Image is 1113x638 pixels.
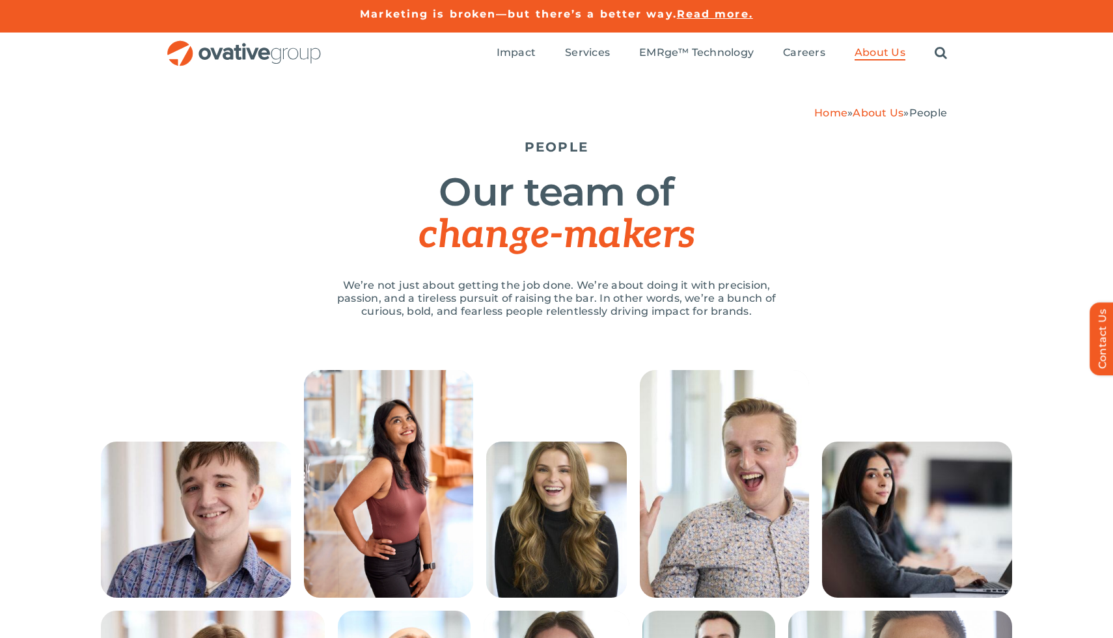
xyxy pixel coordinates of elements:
span: Careers [783,46,825,59]
a: Marketing is broken—but there’s a better way. [360,8,677,20]
a: About Us [855,46,905,60]
img: People – Collage Trushna [822,442,1012,598]
span: Services [565,46,610,59]
img: People – Collage McCrossen [640,370,809,598]
a: OG_Full_horizontal_RGB [166,39,322,51]
h1: Our team of [166,171,947,256]
img: People – Collage Ethan [101,442,291,598]
nav: Menu [497,33,947,74]
img: People – Collage Lauren [486,442,627,598]
a: Services [565,46,610,60]
span: People [909,107,947,119]
a: Home [814,107,847,119]
span: change-makers [419,212,694,259]
span: About Us [855,46,905,59]
a: Search [935,46,947,60]
span: » » [814,107,947,119]
img: 240613_Ovative Group_Portrait14945 (1) [304,370,473,598]
a: EMRge™ Technology [639,46,754,60]
p: We’re not just about getting the job done. We’re about doing it with precision, passion, and a ti... [322,279,791,318]
a: Careers [783,46,825,60]
a: Read more. [677,8,753,20]
a: About Us [853,107,903,119]
span: Impact [497,46,536,59]
a: Impact [497,46,536,60]
h5: PEOPLE [166,139,947,155]
span: EMRge™ Technology [639,46,754,59]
